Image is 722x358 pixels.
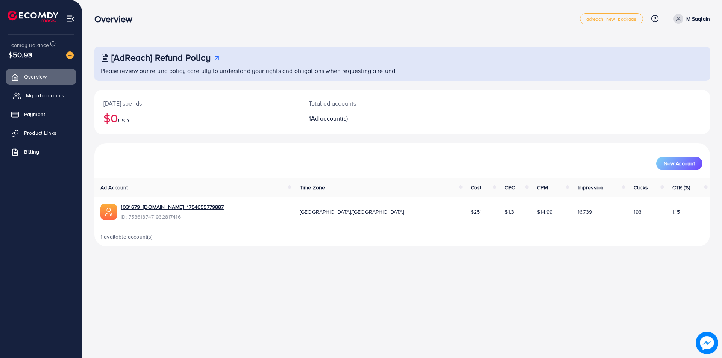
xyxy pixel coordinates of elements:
span: USD [118,117,129,124]
span: 193 [634,208,642,216]
span: New Account [664,161,695,166]
span: Ecomdy Balance [8,41,49,49]
span: CPC [505,184,514,191]
span: $50.93 [8,49,32,60]
span: Overview [24,73,47,80]
a: Overview [6,69,76,84]
p: M Saqlain [686,14,710,23]
p: Total ad accounts [309,99,444,108]
img: menu [66,14,75,23]
span: CTR (%) [672,184,690,191]
h3: Overview [94,14,138,24]
h2: $0 [103,111,291,125]
span: Time Zone [300,184,325,191]
img: ic-ads-acc.e4c84228.svg [100,204,117,220]
p: [DATE] spends [103,99,291,108]
p: Please review our refund policy carefully to understand your rights and obligations when requesti... [100,66,705,75]
a: adreach_new_package [580,13,643,24]
a: Billing [6,144,76,159]
span: Ad account(s) [311,114,348,122]
span: 1 available account(s) [100,233,153,240]
a: My ad accounts [6,88,76,103]
button: New Account [656,157,702,170]
img: image [696,332,718,354]
a: Product Links [6,125,76,140]
span: Impression [578,184,604,191]
span: Clicks [634,184,648,191]
span: ID: 7536187471932817416 [121,213,224,221]
h3: [AdReach] Refund Policy [111,52,211,63]
span: [GEOGRAPHIC_DATA]/[GEOGRAPHIC_DATA] [300,208,404,216]
span: My ad accounts [26,92,64,99]
h2: 1 [309,115,444,122]
span: $14.99 [537,208,552,216]
span: CPM [537,184,548,191]
img: image [66,51,74,59]
span: Ad Account [100,184,128,191]
span: 1.15 [672,208,680,216]
a: M Saqlain [670,14,710,24]
span: Cost [471,184,482,191]
span: $251 [471,208,482,216]
span: Product Links [24,129,56,137]
span: adreach_new_package [586,17,637,21]
span: $1.3 [505,208,514,216]
span: Payment [24,110,45,118]
img: logo [8,11,58,22]
a: Payment [6,107,76,122]
span: Billing [24,148,39,156]
span: 16,739 [578,208,592,216]
a: 1031679_[DOMAIN_NAME]_1754655779887 [121,203,224,211]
